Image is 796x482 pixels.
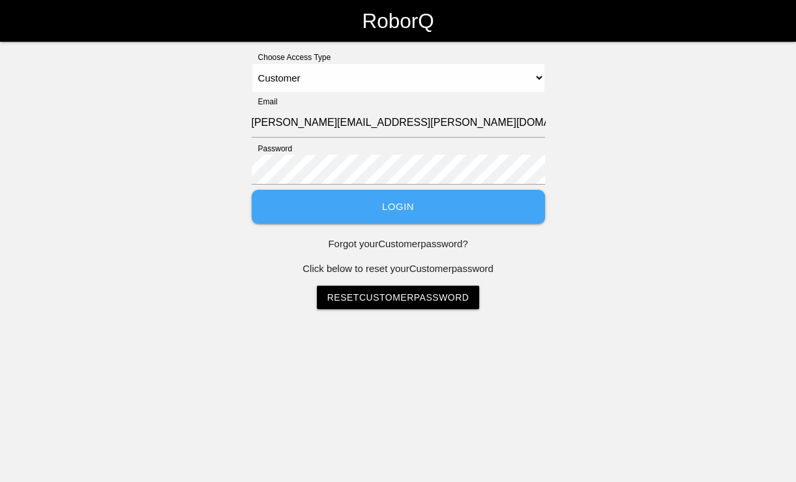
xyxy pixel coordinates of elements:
[252,190,545,224] button: Login
[252,143,293,155] label: Password
[252,262,545,277] p: Click below to reset your Customer password
[252,96,278,108] label: Email
[317,286,480,309] a: ResetCustomerPassword
[252,237,545,252] p: Forgot your Customer password?
[252,52,331,63] label: Choose Access Type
